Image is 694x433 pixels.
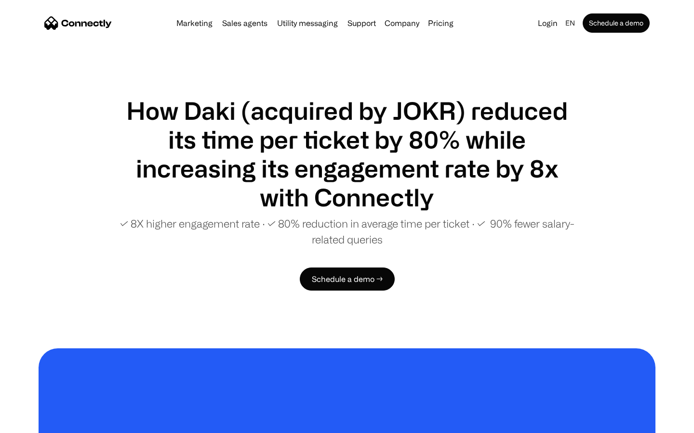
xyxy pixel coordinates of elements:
[534,16,561,30] a: Login
[385,16,419,30] div: Company
[10,415,58,430] aside: Language selected: English
[344,19,380,27] a: Support
[218,19,271,27] a: Sales agents
[565,16,575,30] div: en
[300,267,395,291] a: Schedule a demo →
[19,416,58,430] ul: Language list
[116,96,578,212] h1: How Daki (acquired by JOKR) reduced its time per ticket by 80% while increasing its engagement ra...
[424,19,457,27] a: Pricing
[583,13,650,33] a: Schedule a demo
[173,19,216,27] a: Marketing
[116,216,578,247] p: ✓ 8X higher engagement rate ∙ ✓ 80% reduction in average time per ticket ∙ ✓ 90% fewer salary-rel...
[273,19,342,27] a: Utility messaging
